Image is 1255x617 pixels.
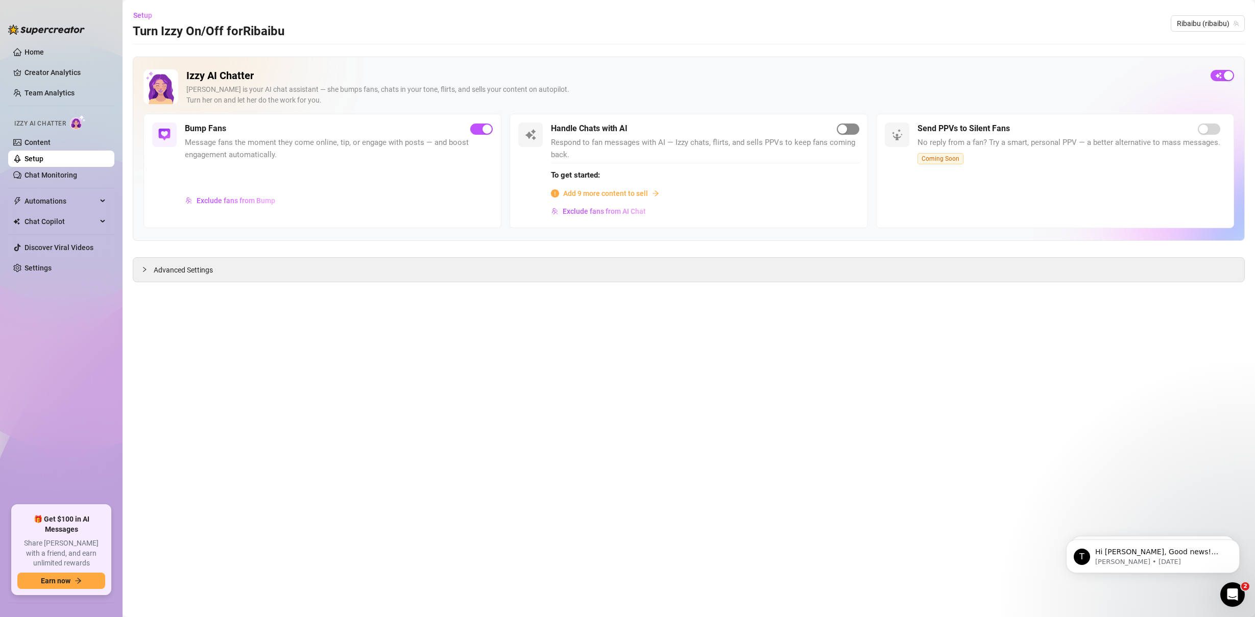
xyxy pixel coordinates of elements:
[41,577,70,585] span: Earn now
[143,69,178,104] img: Izzy AI Chatter
[1233,20,1239,27] span: team
[154,264,213,276] span: Advanced Settings
[25,171,77,179] a: Chat Monitoring
[563,207,646,215] span: Exclude fans from AI Chat
[551,122,627,135] h5: Handle Chats with AI
[551,137,859,161] span: Respond to fan messages with AI — Izzy chats, flirts, and sells PPVs to keep fans coming back.
[25,89,75,97] a: Team Analytics
[652,190,659,197] span: arrow-right
[25,264,52,272] a: Settings
[70,115,86,130] img: AI Chatter
[186,69,1202,82] h2: Izzy AI Chatter
[918,122,1010,135] h5: Send PPVs to Silent Fans
[25,213,97,230] span: Chat Copilot
[1051,518,1255,589] iframe: Intercom notifications message
[13,197,21,205] span: thunderbolt
[158,129,171,141] img: svg%3e
[185,192,276,209] button: Exclude fans from Bump
[25,48,44,56] a: Home
[551,170,600,180] strong: To get started:
[75,577,82,584] span: arrow-right
[197,196,275,205] span: Exclude fans from Bump
[8,24,85,35] img: logo-BBDzfeDw.svg
[14,119,66,129] span: Izzy AI Chatter
[918,153,963,164] span: Coming Soon
[1241,582,1249,590] span: 2
[25,155,43,163] a: Setup
[551,189,559,198] span: info-circle
[918,137,1220,149] span: No reply from a fan? Try a smart, personal PPV — a better alternative to mass messages.
[186,84,1202,106] div: [PERSON_NAME] is your AI chat assistant — she bumps fans, chats in your tone, flirts, and sells y...
[25,138,51,146] a: Content
[13,218,20,225] img: Chat Copilot
[25,64,106,81] a: Creator Analytics
[551,203,646,219] button: Exclude fans from AI Chat
[551,208,559,215] img: svg%3e
[524,129,537,141] img: svg%3e
[133,23,284,40] h3: Turn Izzy On/Off for Ribaibu
[185,122,226,135] h5: Bump Fans
[185,197,192,204] img: svg%3e
[17,514,105,534] span: 🎁 Get $100 in AI Messages
[133,11,152,19] span: Setup
[133,7,160,23] button: Setup
[141,264,154,275] div: collapsed
[185,137,493,161] span: Message fans the moment they come online, tip, or engage with posts — and boost engagement automa...
[1177,16,1239,31] span: Ribaibu (ribaibu)
[563,188,648,199] span: Add 9 more content to sell
[1220,582,1245,607] iframe: Intercom live chat
[17,538,105,569] span: Share [PERSON_NAME] with a friend, and earn unlimited rewards
[17,573,105,589] button: Earn nowarrow-right
[25,193,97,209] span: Automations
[141,266,148,273] span: collapsed
[25,243,93,252] a: Discover Viral Videos
[891,129,903,141] img: svg%3e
